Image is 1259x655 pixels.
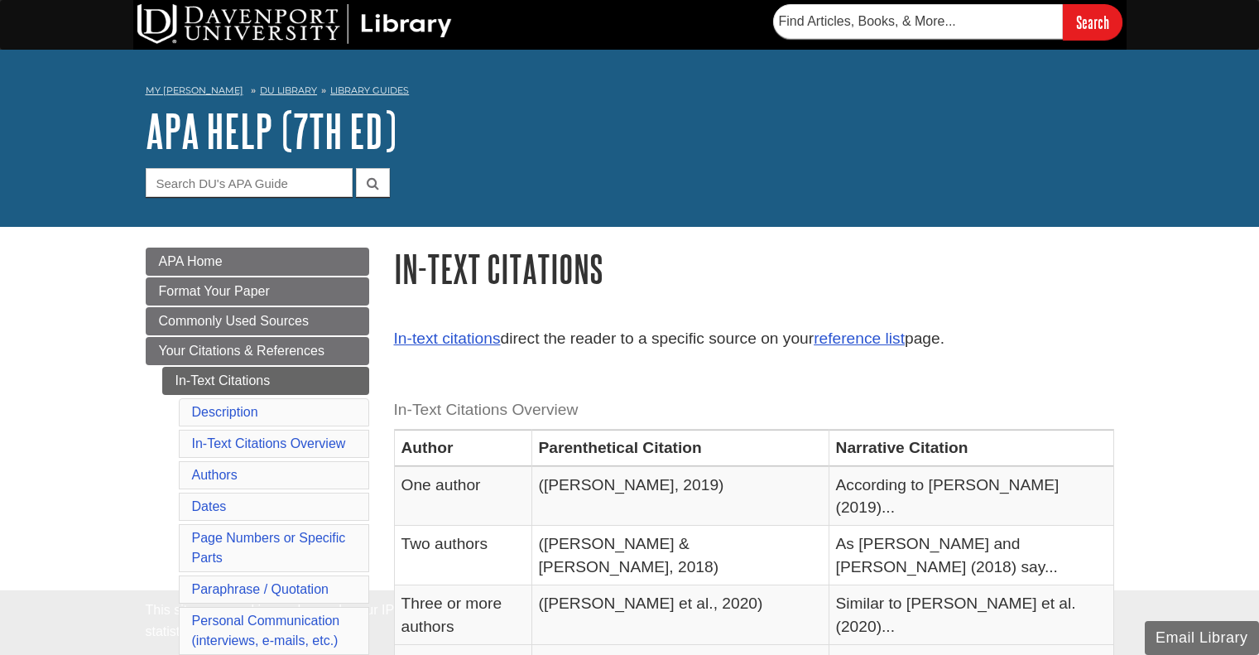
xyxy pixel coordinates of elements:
input: Find Articles, Books, & More... [773,4,1063,39]
a: Page Numbers or Specific Parts [192,531,346,565]
td: ([PERSON_NAME] et al., 2020) [531,585,829,645]
span: Commonly Used Sources [159,314,309,328]
span: APA Home [159,254,223,268]
p: direct the reader to a specific source on your page. [394,327,1114,351]
caption: In-Text Citations Overview [394,392,1114,429]
form: Searches DU Library's articles, books, and more [773,4,1122,40]
a: DU Library [260,84,317,96]
a: APA Home [146,248,369,276]
a: In-text citations [394,330,501,347]
a: Authors [192,468,238,482]
td: Similar to [PERSON_NAME] et al. (2020)... [829,585,1113,645]
a: In-Text Citations [162,367,369,395]
th: Parenthetical Citation [531,430,829,466]
td: According to [PERSON_NAME] (2019)... [829,466,1113,526]
th: Narrative Citation [829,430,1113,466]
a: Your Citations & References [146,337,369,365]
a: Personal Communication(interviews, e-mails, etc.) [192,614,340,648]
td: Three or more authors [394,585,531,645]
a: Commonly Used Sources [146,307,369,335]
a: reference list [814,330,905,347]
a: APA Help (7th Ed) [146,105,396,157]
button: Email Library [1145,621,1259,655]
img: DU Library [137,4,452,44]
td: As [PERSON_NAME] and [PERSON_NAME] (2018) say... [829,526,1113,585]
a: In-Text Citations Overview [192,436,346,450]
a: Description [192,405,258,419]
input: Search [1063,4,1122,40]
input: Search DU's APA Guide [146,168,353,197]
a: Library Guides [330,84,409,96]
nav: breadcrumb [146,79,1114,106]
a: My [PERSON_NAME] [146,84,243,98]
span: Format Your Paper [159,284,270,298]
td: One author [394,466,531,526]
td: ([PERSON_NAME] & [PERSON_NAME], 2018) [531,526,829,585]
td: ([PERSON_NAME], 2019) [531,466,829,526]
td: Two authors [394,526,531,585]
span: Your Citations & References [159,344,324,358]
a: Dates [192,499,227,513]
a: Format Your Paper [146,277,369,306]
a: Paraphrase / Quotation [192,582,329,596]
h1: In-Text Citations [394,248,1114,290]
th: Author [394,430,531,466]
